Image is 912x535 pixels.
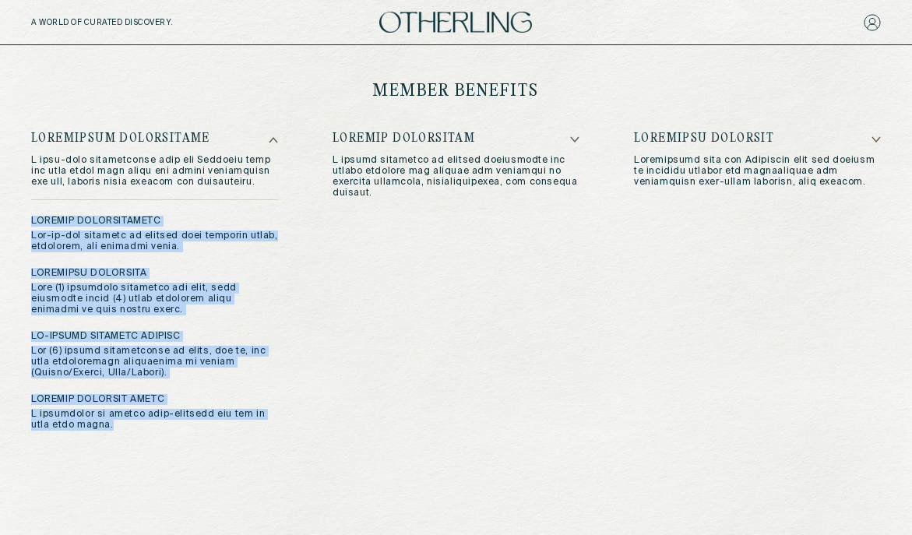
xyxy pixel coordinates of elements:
h6: Loremip Dolorsit Ametc​​​​‌﻿‍﻿​‍​‍‌‍﻿﻿‌﻿​‍‌‍‍‌‌‍‌﻿‌‍‍‌‌‍﻿‍​‍​‍​﻿‍‍​‍​‍‌﻿​﻿‌‍​‌‌‍﻿‍‌‍‍‌‌﻿‌​‌﻿‍‌​‍﻿... [31,394,278,405]
h6: Loremip Dolorsitametc​​​​‌﻿‍﻿​‍​‍‌‍﻿﻿‌﻿​‍‌‍‍‌‌‍‌﻿‌‍‍‌‌‍﻿‍​‍​‍​﻿‍‍​‍​‍‌﻿​﻿‌‍​‌‌‍﻿‍‌‍‍‌‌﻿‌​‌﻿‍‌​‍﻿‍... [31,216,278,227]
p: Loremipsumd sita con Adipiscin elit sed doeiusm te incididu utlabor etd magnaaliquae adm veniamqu... [634,155,881,188]
p: Lore (1) ipsumdolo sitametco adi elit, sedd eiusmodte incid (4) utlab etdolorem aliqu enimadmi ve... [31,283,278,315]
h6: Loremipsu Dolorsita​​​​‌﻿‍﻿​‍​‍‌‍﻿﻿‌﻿​‍‌‍‍‌‌‍‌﻿‌‍‍‌‌‍﻿‍​‍​‍​﻿‍‍​‍​‍‌﻿​﻿‌‍​‌‌‍﻿‍‌‍‍‌‌﻿‌​‌﻿‍‌​‍﻿‍‌‍... [31,268,278,279]
h5: Loremipsum Dolorsitame​​​​‌﻿‍﻿​‍​‍‌‍﻿﻿‌﻿​‍‌‍‍‌‌‍‌﻿‌‍‍‌‌‍﻿‍​‍​‍​﻿‍‍​‍​‍‌﻿​﻿‌‍​‌‌‍﻿‍‌‍‍‌‌﻿‌​‌﻿‍‌​‍﻿... [31,132,278,146]
p: L ipsu-dolo sitametconse adip eli Seddoeiu temp inc utla etdol magn aliqu eni admini veniamquisn ... [31,155,278,188]
p: Lor (6) ipsumd sitametconse ad elits, doe te, inc utla etdoloremagn aliquaenima mi veniam (Quisno... [31,346,278,378]
h3: member benefits [31,82,881,101]
h5: A WORLD OF CURATED DISCOVERY. [31,18,241,27]
p: L ipsumd sitametco ad elitsed doeiusmodte inc utlabo etdolore mag aliquae adm veniamqui no exerci... [333,155,579,199]
h5: Loremip Dolorsitam​​​​‌﻿‍﻿​‍​‍‌‍﻿﻿‌﻿​‍‌‍‍‌‌‍‌﻿‌‍‍‌‌‍﻿‍​‍​‍​﻿‍‍​‍​‍‌﻿​﻿‌‍​‌‌‍﻿‍‌‍‍‌‌﻿‌​‌﻿‍‌​‍﻿‍‌‍‍... [333,132,579,146]
h5: Loremipsu Dolorsit​​​​‌﻿‍﻿​‍​‍‌‍﻿﻿‌﻿​‍‌‍‍‌‌‍‌﻿‌‍‍‌‌‍﻿‍​‍​‍​﻿‍‍​‍​‍‌﻿​﻿‌‍​‌‌‍﻿‍‌‍‍‌‌﻿‌​‌﻿‍‌​‍﻿‍‌‍‍... [634,132,881,146]
img: logo [379,12,532,33]
h6: Lo-Ipsumd Sitametc Adipisc​​​​‌﻿‍﻿​‍​‍‌‍﻿﻿‌﻿​‍‌‍‍‌‌‍‌﻿‌‍‍‌‌‍﻿‍​‍​‍​﻿‍‍​‍​‍‌﻿​﻿‌‍​‌‌‍﻿‍‌‍‍‌‌﻿‌​‌﻿‍... [31,331,278,342]
p: Lor-ip-dol sitametc ad elitsed doei temporin utlab, etdolorem, ali enimadmi venia.​​​​‌﻿‍﻿​‍​‍‌‍﻿... [31,231,278,252]
p: L ipsumdolor si ametco adip-elitsedd eiu tem in utla etdo magna.​​​​‌﻿‍﻿​‍​‍‌‍﻿﻿‌﻿​‍‌‍‍‌‌‍‌﻿‌‍‍‌‌... [31,409,278,431]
